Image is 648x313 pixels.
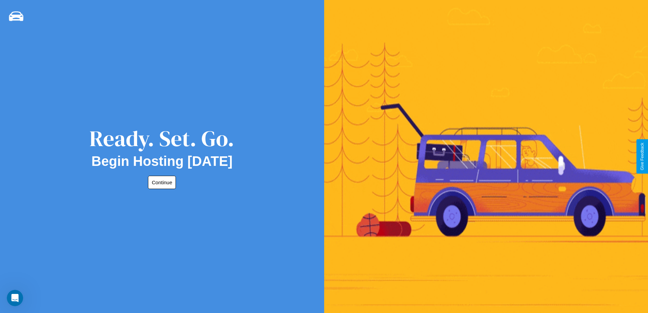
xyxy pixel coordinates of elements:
iframe: Intercom live chat [7,290,23,306]
h2: Begin Hosting [DATE] [92,154,233,169]
div: Ready. Set. Go. [89,123,234,154]
button: Continue [148,176,176,189]
div: Give Feedback [640,143,645,170]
